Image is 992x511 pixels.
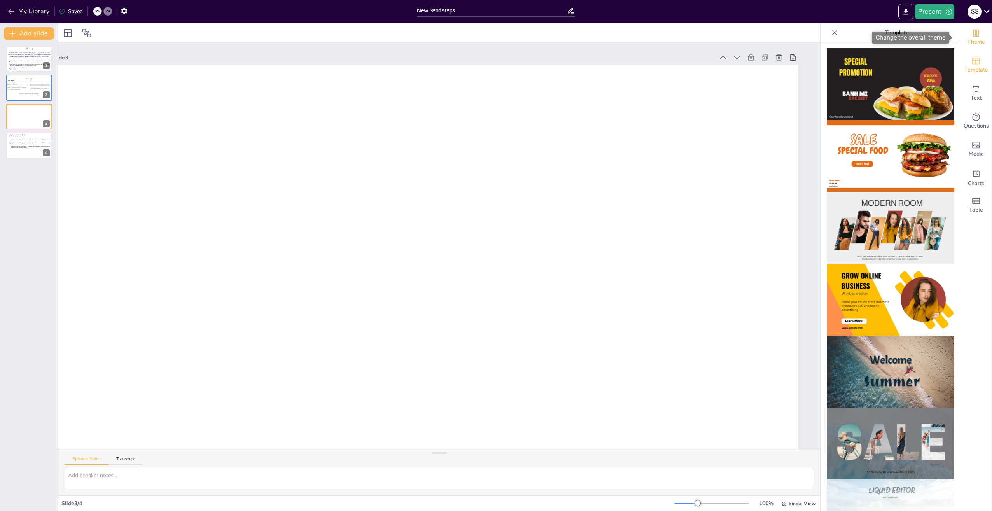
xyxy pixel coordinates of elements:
[65,457,108,465] button: Speaker Notes
[961,163,992,191] div: Add charts and graphs
[968,4,982,19] button: S S
[19,93,38,95] span: Hvordan sikres lokal demokratisk handlekraft og tilpasning til borgernes behov, samtidig med at n...
[961,23,992,51] div: Change the overall theme
[969,150,984,158] span: Media
[915,4,954,19] button: Present
[961,51,992,79] div: Add ready made slides
[7,82,27,85] span: Magtudredningen 2.0 peger på, at forskydninger mellem beslutningsmotoren og ansvarsplaceringen gø...
[971,94,982,102] span: Text
[11,143,51,145] span: Valgte politikere bør være villige til at samarbejde og indgå kompromis med alle valgte partier, ...
[968,5,982,19] div: S S
[19,93,29,94] span: Dette skaber et grundlæggende dilemma:
[841,23,953,42] p: Template
[6,46,52,72] div: 1
[6,133,52,158] div: 4
[8,79,15,82] span: Kontekst:
[26,48,32,50] span: Dilema 1
[6,75,52,100] div: 2
[6,104,52,129] div: 3
[789,500,816,507] span: Single View
[967,38,985,46] span: Theme
[961,79,992,107] div: Add text boxes
[61,27,74,39] div: Layout
[968,179,984,188] span: Charts
[11,146,51,148] span: Valgte politikere bør kun være villige til at samarbejde og indgå kompromisser med partier, der t...
[9,134,27,136] span: Ask your question here...
[10,67,50,70] span: Valgte politikere bør kun være villige til at samarbejde og indgå kompromisser med partier, der t...
[827,264,954,336] img: thumb-4.png
[11,139,51,142] span: Valgte politikere bør være villige til at samarbejde og indgå kompromis med alle valgte partier, ...
[30,82,50,86] span: Den statslige styring kritiseres for dels at være blevet et mål i sig selv: "[…] budgetloven er j...
[872,31,949,44] div: Change the overall theme
[43,62,50,69] div: 1
[964,122,989,130] span: Questions
[898,4,913,19] button: Export to PowerPoint
[961,135,992,163] div: Add images, graphics, shapes or video
[26,77,32,80] span: Dilema 2
[43,120,50,127] div: 3
[61,500,674,507] div: Slide 3 / 4
[827,408,954,479] img: thumb-6.png
[43,91,50,98] div: 2
[10,60,50,63] span: Valgte politikere bør være villige til at samarbejde og indgå kompromis med alle valgte partier, ...
[10,64,50,66] span: Valgte politikere bør være villige til at samarbejde og indgå kompromis med alle valgte partier, ...
[59,8,83,15] div: Saved
[7,52,51,57] p: [PERSON_NAME] valgte politikere være villige til at samarbejde og indgå kompromis med partier, so...
[108,457,143,465] button: Transcript
[964,66,988,74] span: Template
[4,27,54,40] button: Add slide
[30,88,51,91] span: Og for at være teknisk og mangle gennemsigtighed i en grad, hvor det virker fremmedgørende: "Men ...
[961,191,992,219] div: Add a table
[961,107,992,135] div: Get real-time input from your audience
[7,86,27,89] span: På den ene side er decentralisering en grundpille i det danske velfærdssystem, hvor kommunerne ha...
[827,120,954,192] img: thumb-2.png
[43,149,50,156] div: 4
[82,28,91,38] span: Position
[827,192,954,264] img: thumb-3.png
[6,5,53,17] button: My Library
[757,500,775,507] div: 100 %
[827,336,954,408] img: thumb-5.png
[417,5,566,16] input: Insert title
[827,48,954,120] img: thumb-1.png
[969,206,983,214] span: Table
